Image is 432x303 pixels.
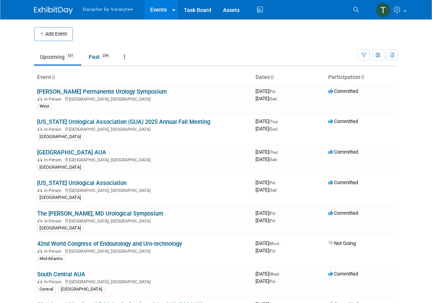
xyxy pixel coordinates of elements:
span: Committed [328,88,358,94]
div: [GEOGRAPHIC_DATA] [37,225,83,232]
img: In-Person Event [38,127,42,131]
span: Committed [328,271,358,277]
span: Committed [328,210,358,216]
div: [GEOGRAPHIC_DATA] [37,194,83,201]
img: In-Person Event [38,97,42,101]
span: (Fri) [269,279,275,284]
span: Committed [328,118,358,124]
div: [GEOGRAPHIC_DATA] [37,134,83,140]
span: In-Person [44,219,64,224]
span: - [280,240,281,246]
div: [GEOGRAPHIC_DATA], [GEOGRAPHIC_DATA] [37,96,249,102]
span: (Sun) [269,127,278,131]
th: Dates [252,71,325,84]
span: [DATE] [255,210,278,216]
span: 254 [100,53,111,59]
span: [DATE] [255,187,277,193]
a: Sort by Participation Type [360,74,364,80]
span: Committed [328,180,358,185]
span: Committed [328,149,358,155]
span: (Fri) [269,219,275,223]
span: In-Person [44,127,64,132]
span: - [276,180,278,185]
a: [GEOGRAPHIC_DATA] AUA [37,149,106,156]
span: (Wed) [269,272,279,276]
a: Past254 [83,50,117,64]
div: [GEOGRAPHIC_DATA] [37,164,83,171]
a: [PERSON_NAME] Permanente Urology Symposium [37,88,167,95]
span: (Sat) [269,157,277,162]
span: [DATE] [255,88,278,94]
span: Not Going [328,240,356,246]
img: In-Person Event [38,219,42,223]
th: Participation [325,71,398,84]
a: Upcoming131 [34,50,81,64]
img: ExhibitDay [34,7,73,14]
span: [DATE] [255,271,281,277]
span: (Fri) [269,249,275,253]
span: In-Person [44,279,64,284]
span: [DATE] [255,240,281,246]
span: - [276,210,278,216]
span: - [276,88,278,94]
span: 131 [65,53,75,59]
div: [GEOGRAPHIC_DATA] [58,286,105,293]
span: [DATE] [255,217,275,223]
div: [GEOGRAPHIC_DATA], [GEOGRAPHIC_DATA] [37,156,249,163]
span: (Thu) [269,120,278,124]
div: [GEOGRAPHIC_DATA], [GEOGRAPHIC_DATA] [37,126,249,132]
span: [DATE] [255,126,278,132]
a: Sort by Event Name [51,74,55,80]
div: Central [37,286,56,293]
span: In-Person [44,188,64,193]
span: In-Person [44,249,64,254]
span: - [279,118,280,124]
span: In-Person [44,97,64,102]
div: Mid-Atlantic [37,255,65,262]
img: In-Person Event [38,157,42,161]
span: (Thu) [269,150,278,154]
span: (Fri) [269,89,275,94]
span: (Fri) [269,181,275,185]
img: In-Person Event [38,279,42,283]
a: [US_STATE] Urological Association (GUA) 2025 Annual Fall Meeting [37,118,210,125]
span: [DATE] [255,180,278,185]
a: [US_STATE] Urological Association [37,180,127,187]
div: [GEOGRAPHIC_DATA], [GEOGRAPHIC_DATA] [37,248,249,254]
div: [GEOGRAPHIC_DATA], [GEOGRAPHIC_DATA] [37,187,249,193]
div: [GEOGRAPHIC_DATA], [GEOGRAPHIC_DATA] [37,278,249,284]
a: The [PERSON_NAME], MD Urological Symposium [37,210,163,217]
span: [DATE] [255,278,275,284]
span: (Sat) [269,188,277,192]
span: [DATE] [255,118,280,124]
th: Event [34,71,252,84]
span: In-Person [44,157,64,163]
span: - [280,271,281,277]
span: (Mon) [269,241,279,246]
span: [DATE] [255,248,275,253]
img: In-Person Event [38,249,42,253]
span: [DATE] [255,149,280,155]
div: West [37,103,52,110]
span: - [279,149,280,155]
span: [DATE] [255,96,277,101]
a: 42nd World Congress of Endourology and Uro-technology [37,240,182,247]
span: (Fri) [269,211,275,216]
img: In-Person Event [38,188,42,192]
div: [GEOGRAPHIC_DATA], [GEOGRAPHIC_DATA] [37,217,249,224]
img: Tony Alvarado [376,3,391,17]
a: Sort by Start Date [270,74,274,80]
a: South Central AUA [37,271,85,278]
span: [DATE] [255,156,277,162]
button: Add Event [34,27,73,41]
span: (Sat) [269,97,277,101]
